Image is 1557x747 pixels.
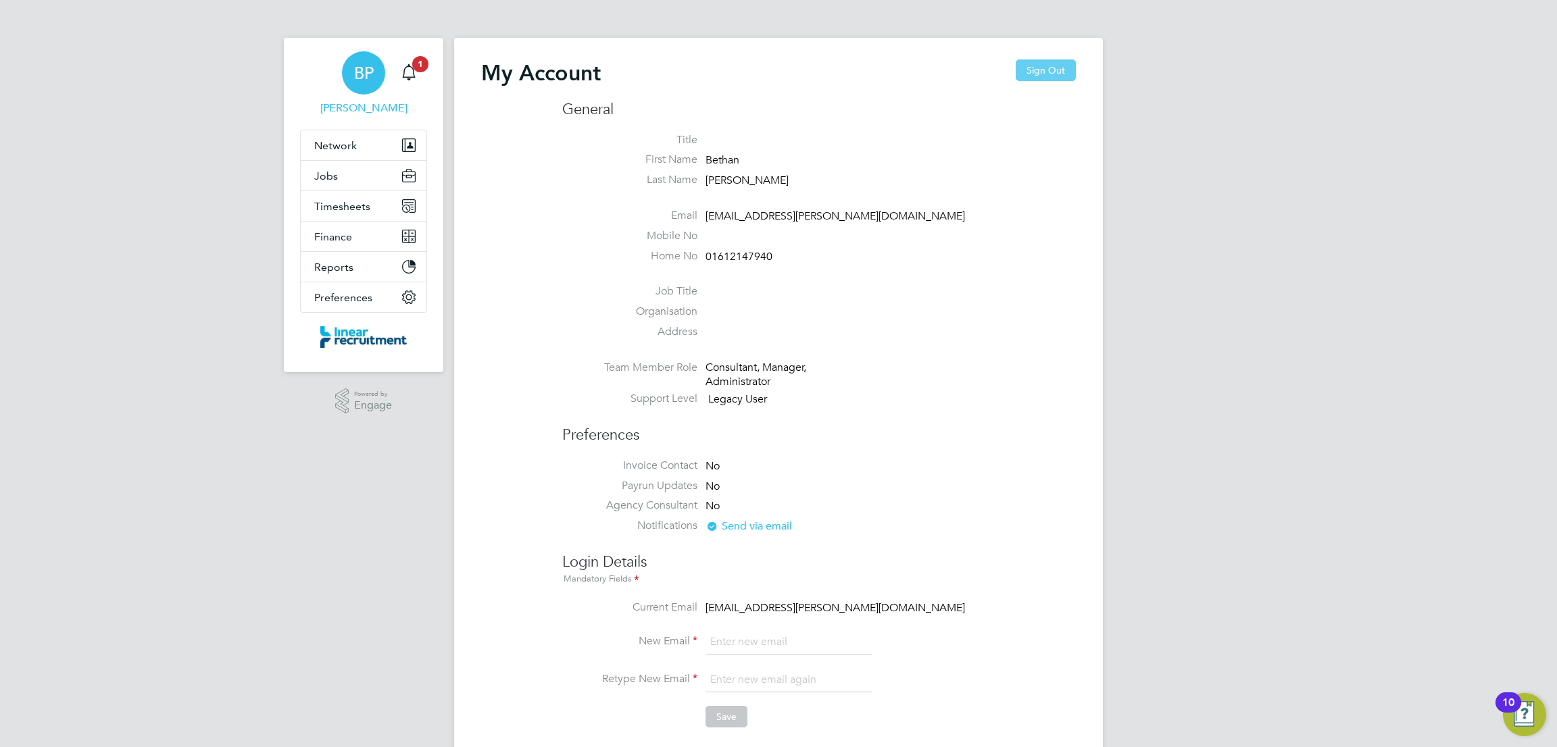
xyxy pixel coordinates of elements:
[562,479,697,493] label: Payrun Updates
[314,291,372,304] span: Preferences
[706,361,834,389] div: Consultant, Manager, Administrator
[562,209,697,223] label: Email
[300,51,427,116] a: BP[PERSON_NAME]
[706,601,965,615] span: [EMAIL_ADDRESS][PERSON_NAME][DOMAIN_NAME]
[562,173,697,187] label: Last Name
[300,100,427,116] span: Bethan Parr
[706,630,872,654] input: Enter new email
[562,325,697,339] label: Address
[562,634,697,648] label: New Email
[706,209,965,223] span: [EMAIL_ADDRESS][PERSON_NAME][DOMAIN_NAME]
[562,284,697,299] label: Job Title
[301,252,426,282] button: Reports
[314,139,357,152] span: Network
[706,174,789,187] span: [PERSON_NAME]
[1503,693,1546,736] button: Open Resource Center, 10 new notifications
[706,519,792,533] span: Send via email
[562,133,697,147] label: Title
[562,305,697,319] label: Organisation
[706,250,772,263] span: 01612147940
[562,412,1076,445] h3: Preferences
[706,500,720,513] span: No
[562,459,697,473] label: Invoice Contact
[706,668,872,692] input: Enter new email again
[354,64,374,82] span: BP
[300,326,427,348] a: Go to home page
[335,388,393,414] a: Powered byEngage
[314,230,352,243] span: Finance
[301,222,426,251] button: Finance
[354,400,392,411] span: Engage
[301,191,426,221] button: Timesheets
[562,600,697,615] label: Current Email
[706,459,720,473] span: No
[706,154,739,168] span: Bethan
[708,393,767,407] span: Legacy User
[562,519,697,533] label: Notifications
[562,249,697,263] label: Home No
[1016,59,1076,81] button: Sign Out
[320,326,407,348] img: linearrecruitment-logo-retina.png
[706,480,720,493] span: No
[562,572,1076,587] div: Mandatory Fields
[301,282,426,312] button: Preferences
[562,498,697,513] label: Agency Consultant
[1502,702,1514,720] div: 10
[301,161,426,190] button: Jobs
[562,392,697,406] label: Support Level
[354,388,392,400] span: Powered by
[562,672,697,686] label: Retype New Email
[314,170,338,182] span: Jobs
[562,100,1076,120] h3: General
[481,59,601,86] h2: My Account
[412,56,428,72] span: 1
[562,153,697,167] label: First Name
[395,51,422,95] a: 1
[562,229,697,243] label: Mobile No
[706,706,747,727] button: Save
[562,539,1076,587] h3: Login Details
[562,361,697,375] label: Team Member Role
[314,261,353,274] span: Reports
[301,130,426,160] button: Network
[314,200,370,213] span: Timesheets
[284,38,443,372] nav: Main navigation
